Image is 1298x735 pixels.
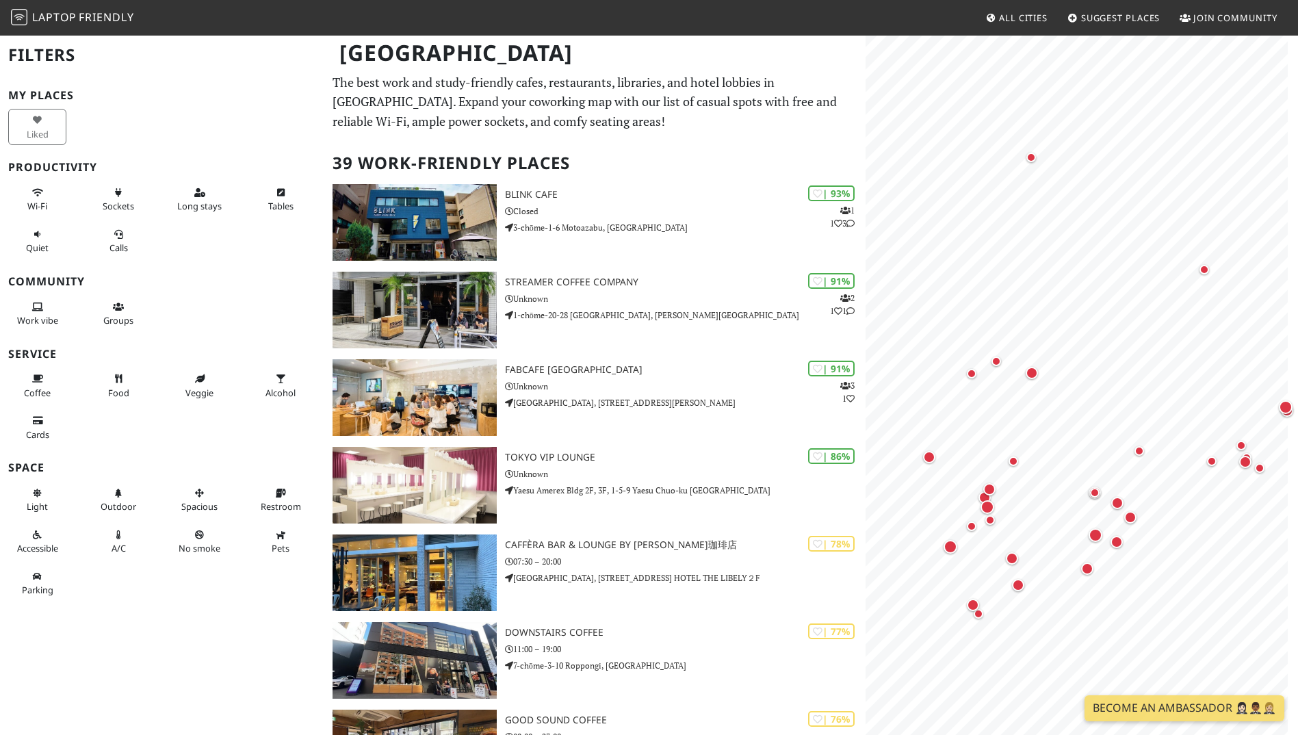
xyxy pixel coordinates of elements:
[17,314,58,326] span: People working
[830,204,855,230] p: 1 1 3
[1193,12,1277,24] span: Join Community
[8,565,66,602] button: Parking
[170,181,229,218] button: Long stays
[505,396,866,409] p: [GEOGRAPHIC_DATA], [STREET_ADDRESS][PERSON_NAME]
[177,200,222,212] span: Long stays
[333,622,496,699] img: DOWNSTAIRS COFFEE
[970,606,987,622] div: Map marker
[8,89,316,102] h3: My Places
[8,524,66,560] button: Accessible
[8,461,316,474] h3: Space
[8,223,66,259] button: Quiet
[505,452,866,463] h3: Tokyo VIP Lounge
[27,500,48,513] span: Natural light
[328,34,862,72] h1: [GEOGRAPHIC_DATA]
[8,482,66,518] button: Light
[90,223,148,259] button: Calls
[976,489,994,506] div: Map marker
[808,623,855,639] div: | 77%
[109,242,128,254] span: Video/audio calls
[181,500,218,513] span: Spacious
[1131,443,1147,459] div: Map marker
[920,448,938,466] div: Map marker
[90,524,148,560] button: A/C
[840,379,855,405] p: 3 1
[941,537,960,556] div: Map marker
[170,367,229,404] button: Veggie
[8,34,316,76] h2: Filters
[324,359,865,436] a: FabCafe Tokyo | 91% 31 FabCafe [GEOGRAPHIC_DATA] Unknown [GEOGRAPHIC_DATA], [STREET_ADDRESS][PERS...
[8,409,66,446] button: Cards
[333,272,496,348] img: Streamer Coffee Company
[808,711,855,727] div: | 76%
[1108,533,1126,551] div: Map marker
[1078,560,1096,578] div: Map marker
[999,12,1048,24] span: All Cities
[830,292,855,318] p: 2 1 1
[8,296,66,332] button: Work vibe
[1121,508,1139,526] div: Map marker
[505,571,866,584] p: [GEOGRAPHIC_DATA], [STREET_ADDRESS] HOTEL THE LIBELY２F
[8,161,316,174] h3: Productivity
[324,272,865,348] a: Streamer Coffee Company | 91% 211 Streamer Coffee Company Unknown 1-chōme-20-28 [GEOGRAPHIC_DATA]...
[252,367,310,404] button: Alcohol
[112,542,126,554] span: Air conditioned
[11,6,134,30] a: LaptopFriendly LaptopFriendly
[808,448,855,464] div: | 86%
[8,181,66,218] button: Wi-Fi
[1023,149,1039,166] div: Map marker
[1108,494,1126,512] div: Map marker
[324,184,865,261] a: BLINK Cafe | 93% 113 BLINK Cafe Closed 3-chōme-1-6 Motoazabu, [GEOGRAPHIC_DATA]
[108,387,129,399] span: Food
[982,512,998,528] div: Map marker
[79,10,133,25] span: Friendly
[333,184,496,261] img: BLINK Cafe
[103,314,133,326] span: Group tables
[24,387,51,399] span: Coffee
[90,296,148,332] button: Groups
[1238,450,1255,466] div: Map marker
[333,447,496,524] img: Tokyo VIP Lounge
[505,627,866,639] h3: DOWNSTAIRS COFFEE
[505,714,866,726] h3: GOOD SOUND COFFEE
[505,380,866,393] p: Unknown
[324,534,865,611] a: CAFFÈRA BAR & LOUNGE by 上島珈琲店 | 78% CAFFÈRA BAR & LOUNGE by [PERSON_NAME]珈琲店 07:30 – 20:00 [GEOGR...
[963,518,980,534] div: Map marker
[1003,550,1021,567] div: Map marker
[505,364,866,376] h3: FabCafe [GEOGRAPHIC_DATA]
[981,480,998,498] div: Map marker
[505,276,866,288] h3: Streamer Coffee Company
[27,200,47,212] span: Stable Wi-Fi
[333,359,496,436] img: FabCafe Tokyo
[90,181,148,218] button: Sockets
[22,584,53,596] span: Parking
[272,542,289,554] span: Pet friendly
[1233,437,1249,454] div: Map marker
[90,367,148,404] button: Food
[252,524,310,560] button: Pets
[980,5,1053,30] a: All Cities
[505,189,866,201] h3: BLINK Cafe
[808,273,855,289] div: | 91%
[103,200,134,212] span: Power sockets
[1236,453,1254,471] div: Map marker
[1086,526,1105,545] div: Map marker
[26,428,49,441] span: Credit cards
[505,309,866,322] p: 1-chōme-20-28 [GEOGRAPHIC_DATA], [PERSON_NAME][GEOGRAPHIC_DATA]
[333,142,857,184] h2: 39 Work-Friendly Places
[1081,12,1160,24] span: Suggest Places
[101,500,136,513] span: Outdoor area
[8,367,66,404] button: Coffee
[90,482,148,518] button: Outdoor
[505,484,866,497] p: Yaesu Amerex Bldg 2F, 3F, 1-5-9 Yaesu Chuo-ku [GEOGRAPHIC_DATA]
[268,200,294,212] span: Work-friendly tables
[505,539,866,551] h3: CAFFÈRA BAR & LOUNGE by [PERSON_NAME]珈琲店
[963,365,980,382] div: Map marker
[170,524,229,560] button: No smoke
[333,534,496,611] img: CAFFÈRA BAR & LOUNGE by 上島珈琲店
[505,221,866,234] p: 3-chōme-1-6 Motoazabu, [GEOGRAPHIC_DATA]
[1276,398,1295,417] div: Map marker
[808,536,855,552] div: | 78%
[1023,364,1041,382] div: Map marker
[505,205,866,218] p: Closed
